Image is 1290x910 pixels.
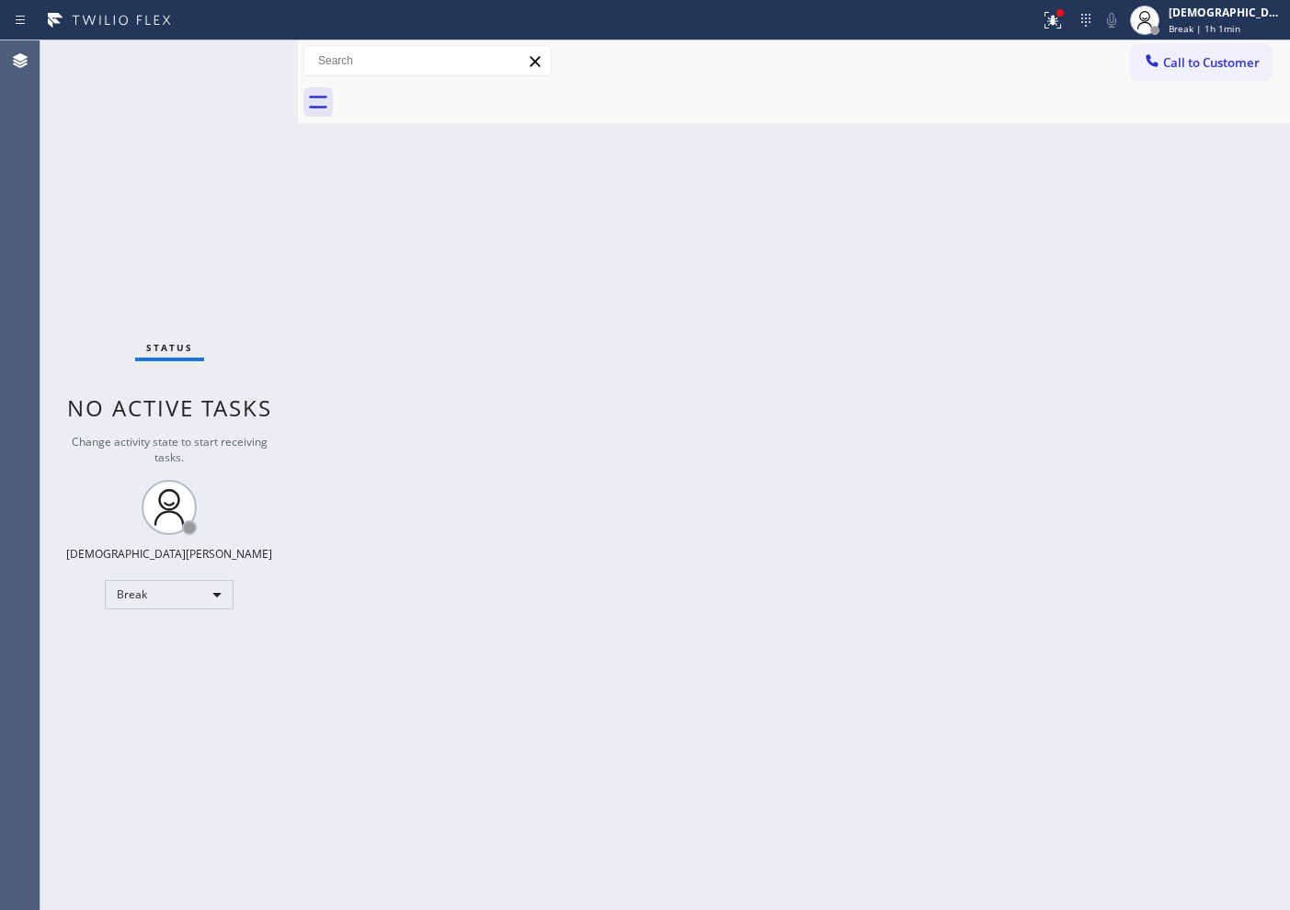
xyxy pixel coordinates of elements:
span: Break | 1h 1min [1169,22,1240,35]
div: Break [105,580,234,609]
div: [DEMOGRAPHIC_DATA][PERSON_NAME] [1169,5,1284,20]
button: Call to Customer [1131,45,1272,80]
span: Change activity state to start receiving tasks. [72,434,268,465]
input: Search [304,46,551,75]
span: Status [146,341,193,354]
span: Call to Customer [1163,54,1260,71]
button: Mute [1099,7,1124,33]
span: No active tasks [67,392,272,423]
div: [DEMOGRAPHIC_DATA][PERSON_NAME] [66,546,272,562]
